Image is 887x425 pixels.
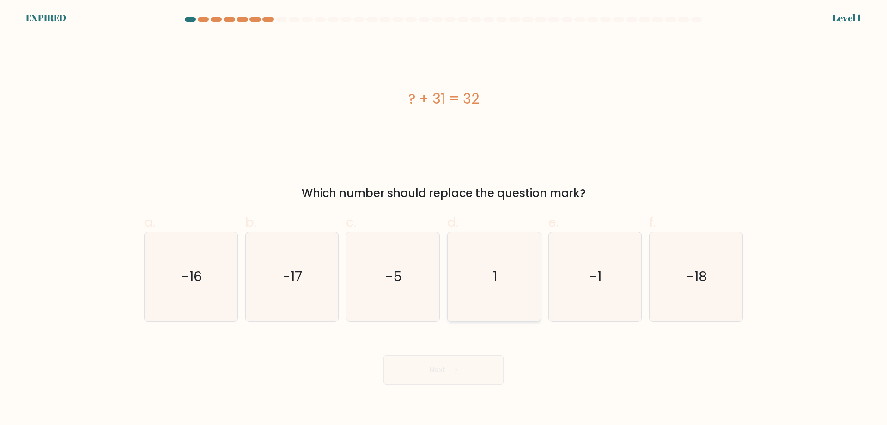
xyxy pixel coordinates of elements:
[687,267,707,286] text: -18
[245,213,256,231] span: b.
[386,267,402,286] text: -5
[447,213,458,231] span: d.
[144,88,743,109] div: ? + 31 = 32
[493,267,497,286] text: 1
[590,267,602,286] text: -1
[182,267,202,286] text: -16
[283,267,303,286] text: -17
[144,213,155,231] span: a.
[548,213,559,231] span: e.
[346,213,356,231] span: c.
[832,11,861,25] div: Level 1
[649,213,656,231] span: f.
[150,185,737,202] div: Which number should replace the question mark?
[26,11,66,25] div: EXPIRED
